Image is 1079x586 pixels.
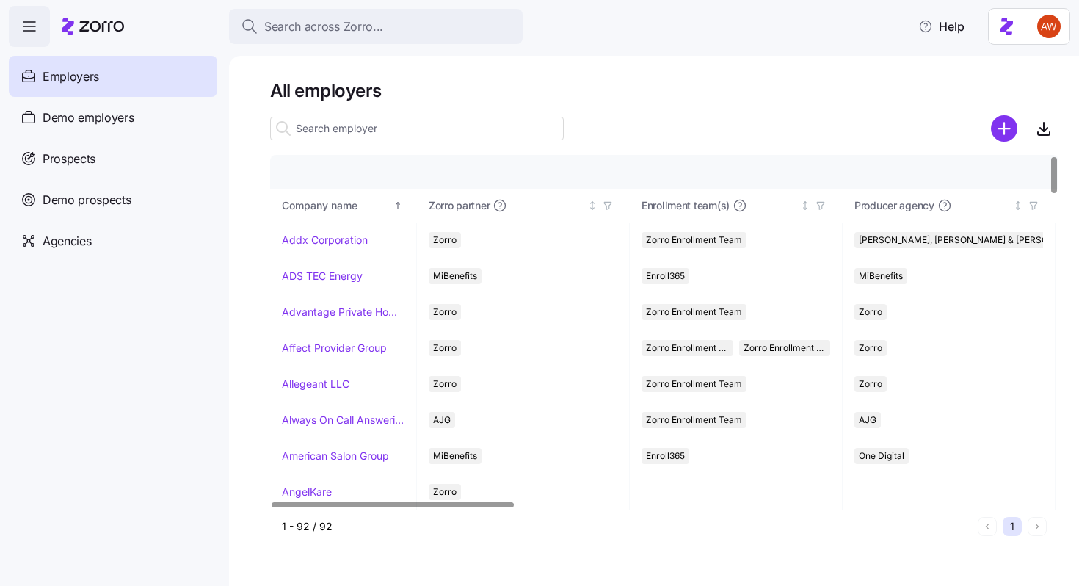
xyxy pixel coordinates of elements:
button: Previous page [978,517,997,536]
span: Producer agency [854,198,934,213]
th: Company nameSorted ascending [270,189,417,223]
span: AJG [433,412,451,428]
div: Company name [282,198,390,214]
a: Addx Corporation [282,233,368,247]
span: MiBenefits [433,448,477,464]
button: Next page [1028,517,1047,536]
div: Not sorted [587,200,597,211]
span: Zorro [433,304,457,320]
a: Demo employers [9,97,217,138]
span: Enroll365 [646,448,685,464]
div: Not sorted [800,200,810,211]
span: Zorro Enrollment Team [646,232,742,248]
a: AngelKare [282,485,332,499]
span: Zorro [859,376,882,392]
span: Zorro [859,304,882,320]
a: American Salon Group [282,449,389,463]
a: Employers [9,56,217,97]
span: Zorro [433,340,457,356]
span: Help [918,18,964,35]
span: Zorro [433,376,457,392]
span: AJG [859,412,876,428]
th: Producer agencyNot sorted [843,189,1056,223]
span: Zorro Enrollment Team [646,412,742,428]
svg: add icon [991,115,1017,142]
span: Zorro partner [429,198,490,213]
span: Zorro Enrollment Team [646,304,742,320]
a: Prospects [9,138,217,179]
span: Zorro Enrollment Experts [744,340,826,356]
img: 3c671664b44671044fa8929adf5007c6 [1037,15,1061,38]
th: Enrollment team(s)Not sorted [630,189,843,223]
a: ADS TEC Energy [282,269,363,283]
span: MiBenefits [859,268,903,284]
a: Demo prospects [9,179,217,220]
span: Zorro [433,484,457,500]
span: Demo employers [43,109,134,127]
h1: All employers [270,79,1058,102]
input: Search employer [270,117,564,140]
a: Agencies [9,220,217,261]
a: Always On Call Answering Service [282,413,404,427]
a: Affect Provider Group [282,341,387,355]
div: Sorted ascending [393,200,403,211]
span: One Digital [859,448,904,464]
span: Enrollment team(s) [642,198,730,213]
th: Zorro partnerNot sorted [417,189,630,223]
span: Agencies [43,232,91,250]
a: Allegeant LLC [282,377,349,391]
a: Advantage Private Home Care [282,305,404,319]
span: Employers [43,68,99,86]
span: Enroll365 [646,268,685,284]
span: Demo prospects [43,191,131,209]
span: Zorro Enrollment Team [646,340,729,356]
span: Zorro [859,340,882,356]
button: Help [907,12,976,41]
button: Search across Zorro... [229,9,523,44]
div: Not sorted [1013,200,1023,211]
span: MiBenefits [433,268,477,284]
span: Prospects [43,150,95,168]
div: 1 - 92 / 92 [282,519,972,534]
span: Search across Zorro... [264,18,383,36]
span: Zorro Enrollment Team [646,376,742,392]
button: 1 [1003,517,1022,536]
span: Zorro [433,232,457,248]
